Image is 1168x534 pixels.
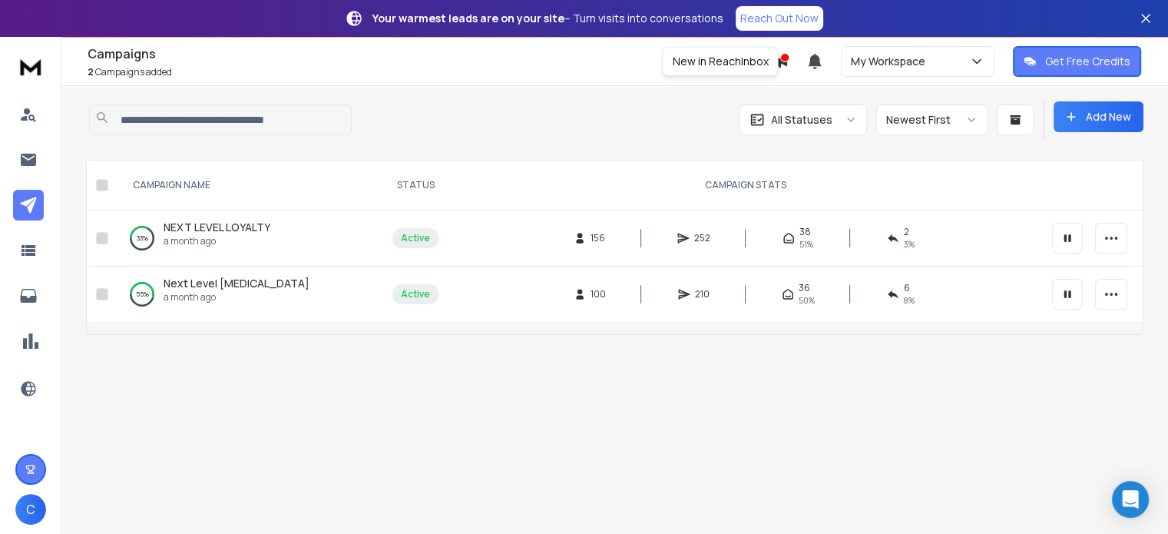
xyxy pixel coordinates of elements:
[15,52,46,81] img: logo
[799,226,811,238] span: 38
[88,45,773,63] h1: Campaigns
[88,65,94,78] span: 2
[164,235,270,247] p: a month ago
[799,294,815,307] span: 50 %
[740,11,819,26] p: Reach Out Now
[904,226,909,238] span: 2
[662,47,778,76] div: New in ReachInbox
[137,231,148,246] p: 33 %
[851,54,931,69] p: My Workspace
[1054,101,1143,132] button: Add New
[591,232,606,244] span: 156
[736,6,823,31] a: Reach Out Now
[1045,54,1130,69] p: Get Free Credits
[114,161,383,211] th: CAMPAIGN NAME
[448,161,1043,211] th: CAMPAIGN STATS
[771,112,832,128] p: All Statuses
[88,66,773,78] p: Campaigns added
[164,291,309,303] p: a month ago
[876,104,988,135] button: Newest First
[401,288,430,300] div: Active
[15,494,46,525] button: C
[904,282,910,294] span: 6
[164,220,270,235] a: NEXT LEVEL LOYALTY
[114,267,383,323] td: 55%Next Level [MEDICAL_DATA]a month ago
[383,161,448,211] th: STATUS
[904,238,915,250] span: 3 %
[114,211,383,267] td: 33%NEXT LEVEL LOYALTYa month ago
[164,220,270,234] span: NEXT LEVEL LOYALTY
[1112,481,1149,518] div: Open Intercom Messenger
[1013,46,1141,77] button: Get Free Credits
[372,11,564,25] strong: Your warmest leads are on your site
[904,294,915,307] span: 8 %
[799,282,810,294] span: 36
[401,232,430,244] div: Active
[164,276,309,291] a: Next Level [MEDICAL_DATA]
[694,232,710,244] span: 252
[136,287,149,302] p: 55 %
[591,288,606,300] span: 100
[372,11,723,26] p: – Turn visits into conversations
[164,276,309,290] span: Next Level [MEDICAL_DATA]
[799,238,813,250] span: 51 %
[695,288,710,300] span: 210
